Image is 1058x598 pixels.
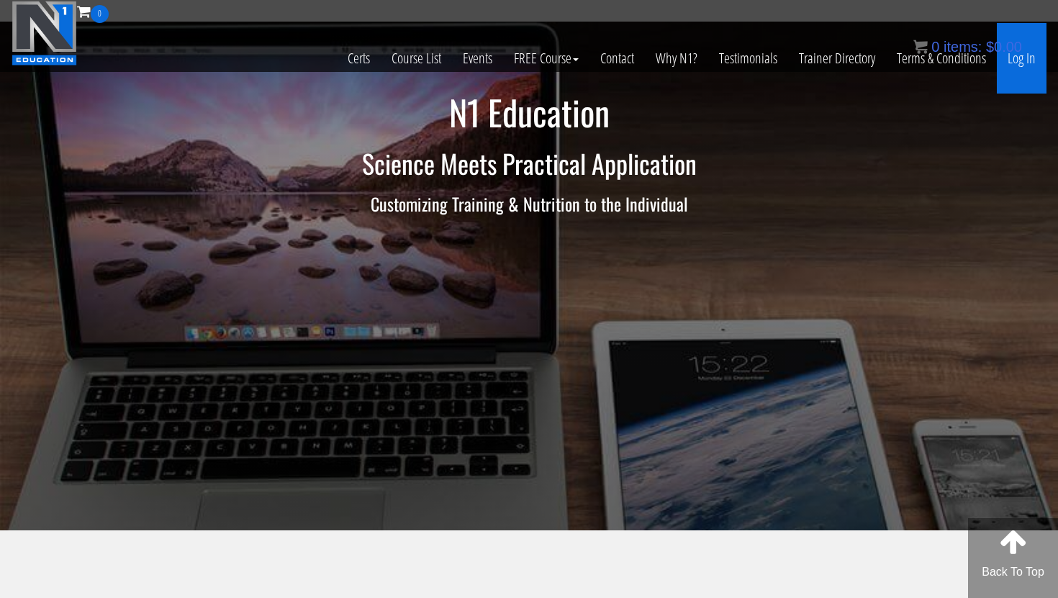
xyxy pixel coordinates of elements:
img: icon11.png [913,40,928,54]
a: Course List [381,23,452,94]
a: Testimonials [708,23,788,94]
h1: N1 Education [108,94,950,132]
img: n1-education [12,1,77,65]
h3: Customizing Training & Nutrition to the Individual [108,194,950,213]
a: Why N1? [645,23,708,94]
a: Log In [997,23,1046,94]
h2: Science Meets Practical Application [108,149,950,178]
span: items: [944,39,982,55]
span: 0 [91,5,109,23]
span: 0 [931,39,939,55]
span: $ [986,39,994,55]
bdi: 0.00 [986,39,1022,55]
a: 0 [77,1,109,21]
a: 0 items: $0.00 [913,39,1022,55]
a: Terms & Conditions [886,23,997,94]
a: Certs [337,23,381,94]
a: FREE Course [503,23,589,94]
a: Events [452,23,503,94]
a: Contact [589,23,645,94]
a: Trainer Directory [788,23,886,94]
